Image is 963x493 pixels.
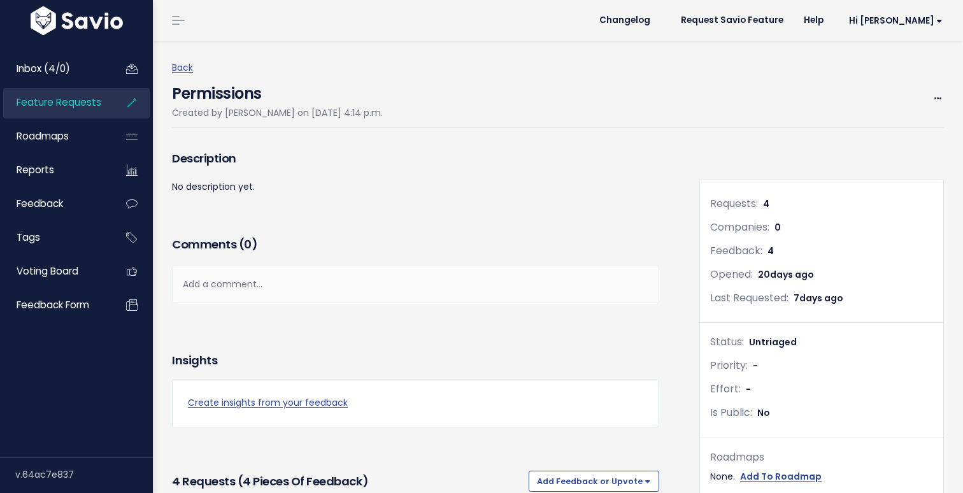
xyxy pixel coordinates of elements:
span: Status: [710,334,744,349]
img: logo-white.9d6f32f41409.svg [27,6,126,35]
span: Created by [PERSON_NAME] on [DATE] 4:14 p.m. [172,106,383,119]
span: - [753,359,758,372]
a: Tags [3,223,106,252]
div: None. [710,469,933,485]
button: Add Feedback or Upvote [529,471,659,491]
span: Feedback form [17,298,89,311]
span: days ago [799,292,843,304]
span: Reports [17,163,54,176]
a: Reports [3,155,106,185]
div: v.64ac7e837 [15,458,153,491]
span: Opened: [710,267,753,282]
span: 4 [767,245,774,257]
span: Feedback [17,197,63,210]
span: Voting Board [17,264,78,278]
span: Untriaged [749,336,797,348]
a: Feedback form [3,290,106,320]
span: Feature Requests [17,96,101,109]
span: Changelog [599,16,650,25]
span: Requests: [710,196,758,211]
span: Tags [17,231,40,244]
h3: Insights [172,352,217,369]
span: Priority: [710,358,748,373]
span: - [746,383,751,396]
span: Hi [PERSON_NAME] [849,16,943,25]
span: days ago [770,268,814,281]
a: Request Savio Feature [671,11,794,30]
span: Companies: [710,220,769,234]
p: No description yet. [172,179,659,195]
span: 0 [774,221,781,234]
span: Last Requested: [710,290,788,305]
div: Roadmaps [710,448,933,467]
span: 4 [763,197,769,210]
a: Create insights from your feedback [188,395,643,411]
span: Effort: [710,382,741,396]
a: Hi [PERSON_NAME] [834,11,953,31]
span: Is Public: [710,405,752,420]
a: Voting Board [3,257,106,286]
a: Help [794,11,834,30]
div: Add a comment... [172,266,659,303]
span: Roadmaps [17,129,69,143]
span: 7 [794,292,843,304]
a: Feedback [3,189,106,218]
a: Roadmaps [3,122,106,151]
h3: Description [172,150,659,168]
span: No [757,406,770,419]
span: 20 [758,268,814,281]
span: Inbox (4/0) [17,62,70,75]
h4: Permissions [172,76,383,105]
h3: 4 Requests (4 pieces of Feedback) [172,473,524,490]
a: Inbox (4/0) [3,54,106,83]
span: 0 [244,236,252,252]
a: Feature Requests [3,88,106,117]
a: Back [172,61,193,74]
h3: Comments ( ) [172,236,659,254]
a: Add To Roadmap [740,469,822,485]
span: Feedback: [710,243,762,258]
